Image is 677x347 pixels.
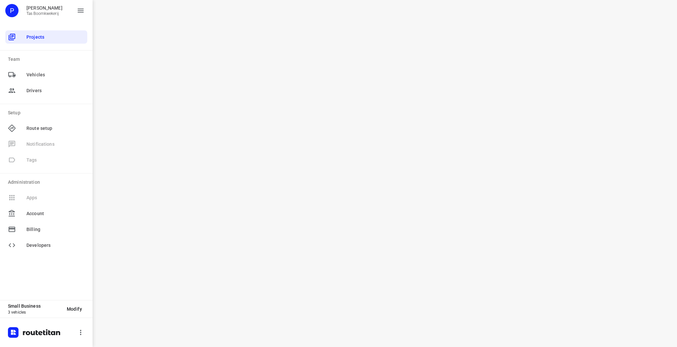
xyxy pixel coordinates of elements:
button: Modify [61,303,87,315]
p: Administration [8,179,87,186]
p: Team [8,56,87,63]
span: Route setup [26,125,85,132]
span: Available only on our Business plan [5,152,87,168]
span: Available only on our Business plan [5,136,87,152]
span: Projects [26,34,85,41]
div: Vehicles [5,68,87,81]
div: Route setup [5,122,87,135]
div: Account [5,207,87,220]
div: Drivers [5,84,87,97]
span: Developers [26,242,85,249]
span: Available only on our Business plan [5,190,87,206]
div: Projects [5,30,87,44]
p: Tas Boomkwekerij [26,11,62,16]
span: Billing [26,226,85,233]
p: 3 vehicles [8,310,61,315]
span: Modify [67,306,82,312]
span: Vehicles [26,71,85,78]
p: Setup [8,109,87,116]
p: Small Business [8,303,61,309]
div: P [5,4,19,17]
p: Peter Tas [26,5,62,11]
div: Developers [5,239,87,252]
span: Account [26,210,85,217]
div: Billing [5,223,87,236]
span: Drivers [26,87,85,94]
